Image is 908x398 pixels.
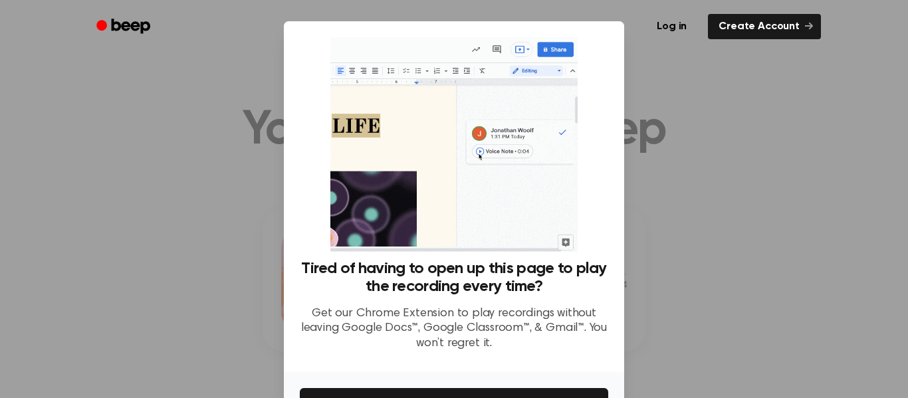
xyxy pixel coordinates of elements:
[87,14,162,40] a: Beep
[300,306,608,351] p: Get our Chrome Extension to play recordings without leaving Google Docs™, Google Classroom™, & Gm...
[643,11,700,42] a: Log in
[300,260,608,296] h3: Tired of having to open up this page to play the recording every time?
[330,37,577,252] img: Beep extension in action
[708,14,821,39] a: Create Account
